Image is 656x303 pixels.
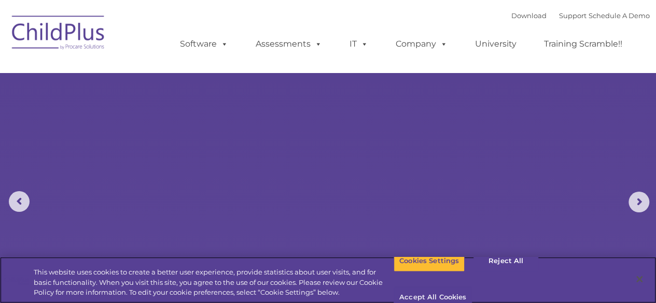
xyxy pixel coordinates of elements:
div: This website uses cookies to create a better user experience, provide statistics about user visit... [34,267,394,298]
a: University [465,34,527,54]
button: Cookies Settings [394,250,465,272]
a: Company [385,34,458,54]
a: Software [170,34,239,54]
span: Last name [144,68,176,76]
button: Reject All [473,250,538,272]
a: Training Scramble!! [534,34,633,54]
font: | [511,11,650,20]
a: Support [559,11,587,20]
span: Phone number [144,111,188,119]
button: Close [628,268,651,291]
a: Schedule A Demo [589,11,650,20]
a: Assessments [245,34,332,54]
a: IT [339,34,379,54]
a: Download [511,11,547,20]
img: ChildPlus by Procare Solutions [7,8,110,60]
